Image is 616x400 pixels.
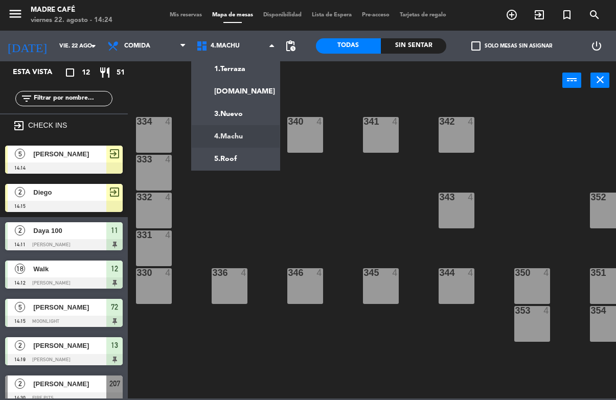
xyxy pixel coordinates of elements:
i: add_circle_outline [506,9,518,21]
div: 4 [468,193,474,202]
div: 333 [137,155,138,164]
button: close [590,73,609,88]
div: 4 [392,268,398,277]
span: 72 [111,301,118,313]
span: [PERSON_NAME] [33,302,106,313]
div: 352 [591,193,591,202]
span: check_box_outline_blank [471,41,481,51]
span: 2 [15,225,25,236]
div: 4 [543,268,550,277]
span: pending_actions [284,40,296,52]
span: 12 [82,67,90,79]
i: turned_in_not [561,9,573,21]
label: CHECK INS [28,121,67,129]
span: 2 [15,379,25,389]
span: Walk [33,264,106,274]
div: 340 [288,117,289,126]
span: Pre-acceso [357,12,395,18]
span: 12 [111,263,118,275]
span: 207 [109,378,120,390]
i: menu [8,6,23,21]
i: power_input [566,74,578,86]
div: 4 [165,193,171,202]
i: search [588,9,601,21]
span: [PERSON_NAME] [33,379,106,389]
span: Lista de Espera [307,12,357,18]
span: exit_to_app [108,148,121,160]
span: 18 [15,264,25,274]
div: Todas [316,38,381,54]
button: power_input [562,73,581,88]
span: BUSCAR [581,6,608,23]
button: menu [8,6,23,25]
i: arrow_drop_down [87,40,100,52]
span: 5 [15,149,25,159]
span: Daya 100 [33,225,106,236]
span: RESERVAR MESA [498,6,526,23]
div: 341 [364,117,364,126]
div: 4 [241,268,247,277]
span: Reserva especial [553,6,581,23]
span: 11 [111,224,118,237]
a: 5.Roof [192,148,280,170]
i: power_settings_new [590,40,603,52]
label: Solo mesas sin asignar [471,41,552,51]
div: viernes 22. agosto - 14:24 [31,15,112,26]
div: 4 [316,117,323,126]
i: exit_to_app [13,120,25,132]
div: 334 [137,117,138,126]
span: 5 [15,302,25,312]
div: 4 [165,117,171,126]
span: exit_to_app [108,186,121,198]
span: Diego [33,187,106,198]
div: Esta vista [5,66,74,79]
a: 3.Nuevo [192,103,280,125]
div: 4 [468,268,474,277]
div: 4 [543,306,550,315]
div: 351 [591,268,591,277]
div: 4 [165,155,171,164]
span: WALK IN [526,6,553,23]
div: 330 [137,268,138,277]
i: restaurant [99,66,111,79]
div: 4 [165,230,171,240]
div: 346 [288,268,289,277]
span: 2 [15,187,25,197]
div: 354 [591,306,591,315]
div: 332 [137,193,138,202]
span: Mis reservas [165,12,207,18]
span: Tarjetas de regalo [395,12,451,18]
i: close [594,74,606,86]
span: 2 [15,340,25,350]
div: 4 [468,117,474,126]
div: 4 [316,268,323,277]
span: [PERSON_NAME] [33,340,106,351]
span: 4.Machu [211,42,240,50]
div: 331 [137,230,138,240]
div: 4 [165,268,171,277]
div: Sin sentar [381,38,446,54]
div: 345 [364,268,364,277]
i: exit_to_app [533,9,545,21]
i: crop_square [64,66,76,79]
input: Filtrar por nombre... [33,93,112,104]
span: Mapa de mesas [207,12,258,18]
i: filter_list [20,92,33,105]
span: Disponibilidad [258,12,307,18]
div: Madre Café [31,5,112,15]
a: 1.Terraza [192,58,280,80]
span: 51 [117,67,125,79]
span: Comida [124,42,150,50]
span: 13 [111,339,118,351]
div: 4 [392,117,398,126]
a: 4.Machu [192,125,280,148]
span: [PERSON_NAME] [33,149,106,159]
a: [DOMAIN_NAME] [192,80,280,103]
